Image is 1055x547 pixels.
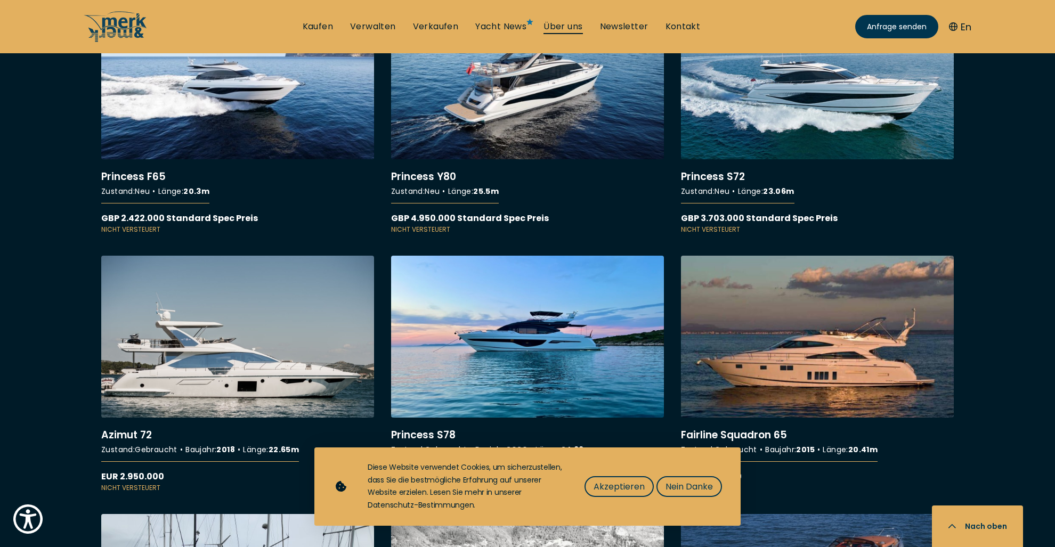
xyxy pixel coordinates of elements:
[867,21,927,32] span: Anfrage senden
[350,21,396,32] a: Verwalten
[656,476,722,497] button: Nein Danke
[368,500,474,510] a: Datenschutz-Bestimmungen
[666,21,701,32] a: Kontakt
[391,256,664,493] a: More details aboutPrincess S78
[368,461,563,512] div: Diese Website verwendet Cookies, um sicherzustellen, dass Sie die bestmögliche Erfahrung auf unse...
[413,21,459,32] a: Verkaufen
[101,256,374,493] a: More details aboutAzimut 72
[681,256,954,493] a: More details aboutFairline Squadron 65
[475,21,526,32] a: Yacht News
[666,480,713,493] span: Nein Danke
[585,476,654,497] button: Akzeptieren
[303,21,333,32] a: Kaufen
[543,21,582,32] a: Über uns
[855,15,938,38] a: Anfrage senden
[949,20,971,34] button: En
[932,505,1023,547] button: Nach oben
[594,480,645,493] span: Akzeptieren
[600,21,648,32] a: Newsletter
[11,502,45,536] button: Show Accessibility Preferences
